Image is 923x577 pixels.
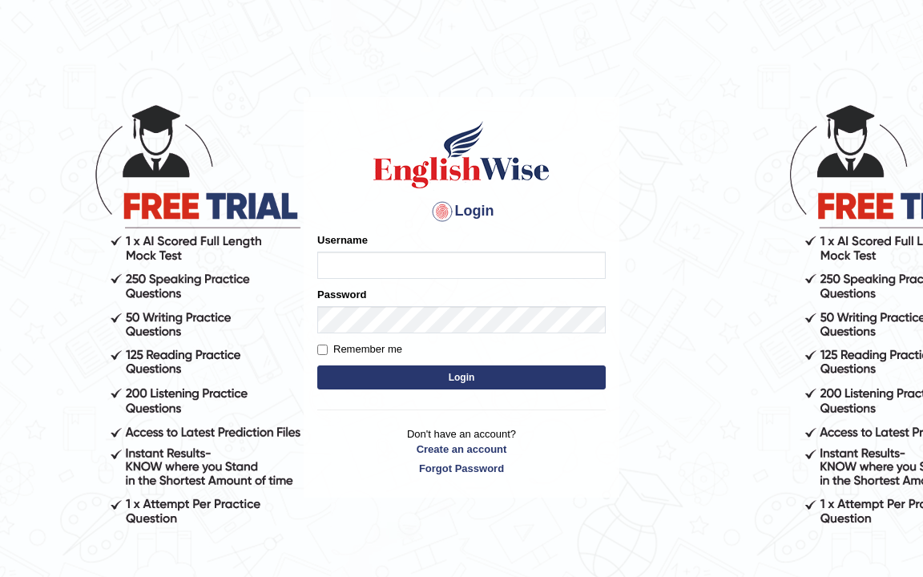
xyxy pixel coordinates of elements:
a: Create an account [317,442,606,457]
label: Remember me [317,341,402,357]
a: Forgot Password [317,461,606,476]
input: Remember me [317,345,328,355]
label: Username [317,232,368,248]
button: Login [317,365,606,389]
p: Don't have an account? [317,426,606,476]
label: Password [317,287,366,302]
img: Logo of English Wise sign in for intelligent practice with AI [370,119,553,191]
h4: Login [317,199,606,224]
